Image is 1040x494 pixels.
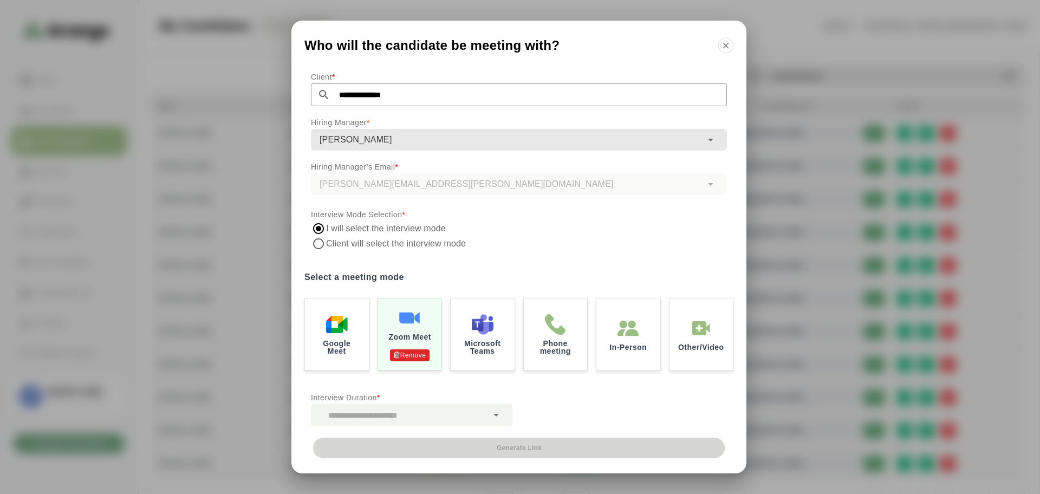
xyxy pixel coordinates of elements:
[304,270,733,285] label: Select a meeting mode
[532,340,579,355] p: Phone meeting
[314,340,360,355] p: Google Meet
[311,391,512,404] p: Interview Duration
[609,343,647,351] p: In-Person
[690,317,712,339] img: In-Person
[399,307,420,329] img: Zoom Meet
[678,343,724,351] p: Other/Video
[304,39,560,52] span: Who will the candidate be meeting with?
[311,116,727,129] p: Hiring Manager
[311,70,727,83] p: Client
[472,314,493,335] img: Microsoft Teams
[326,236,468,251] label: Client will select the interview mode
[388,333,431,341] p: Zoom Meet
[544,314,566,335] img: Phone meeting
[311,208,727,221] p: Interview Mode Selection
[326,314,348,335] img: Google Meet
[311,160,727,173] p: Hiring Manager's Email
[326,221,446,236] label: I will select the interview mode
[459,340,506,355] p: Microsoft Teams
[617,317,639,339] img: In-Person
[390,349,430,361] p: Remove Authentication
